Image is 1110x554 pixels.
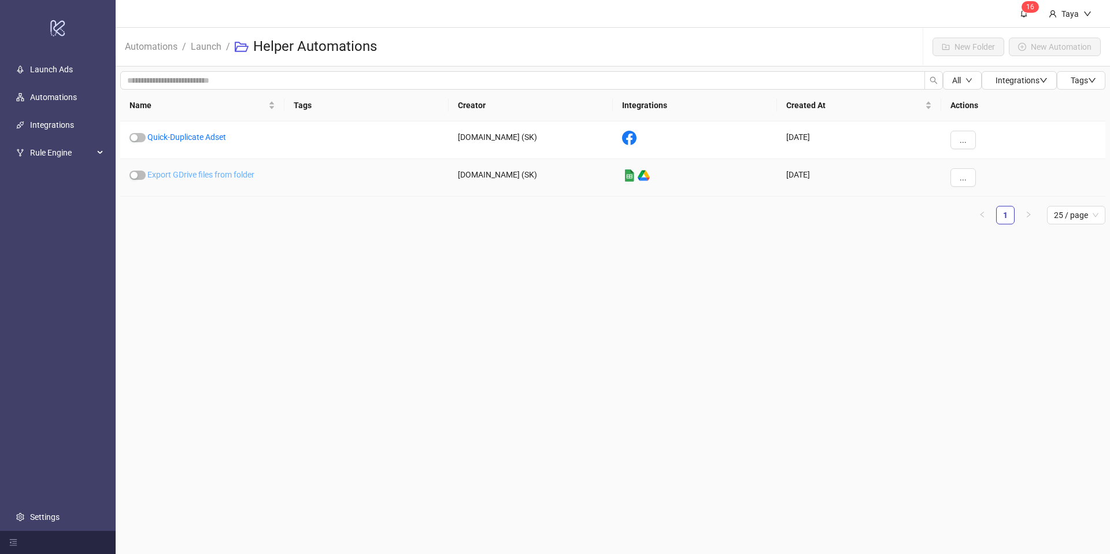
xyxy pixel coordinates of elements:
span: Name [129,99,266,112]
a: 1 [997,206,1014,224]
th: Integrations [613,90,777,121]
a: Settings [30,512,60,522]
th: Creator [449,90,613,121]
span: ... [960,135,967,145]
button: Tagsdown [1057,71,1105,90]
span: down [1039,76,1048,84]
h3: Helper Automations [253,38,377,56]
span: ... [960,173,967,182]
div: Page Size [1047,206,1105,224]
span: folder-open [235,40,249,54]
th: Created At [777,90,941,121]
button: Alldown [943,71,982,90]
button: right [1019,206,1038,224]
span: Rule Engine [30,141,94,164]
button: left [973,206,991,224]
a: Automations [123,39,180,52]
span: fork [16,149,24,157]
a: Integrations [30,120,74,130]
span: down [1083,10,1091,18]
th: Name [120,90,284,121]
button: ... [950,131,976,149]
span: user [1049,10,1057,18]
span: down [965,77,972,84]
span: down [1088,76,1096,84]
div: [DATE] [777,121,941,159]
div: Taya [1057,8,1083,20]
li: 1 [996,206,1015,224]
span: bell [1020,9,1028,17]
span: All [952,76,961,85]
button: New Automation [1009,38,1101,56]
button: Integrationsdown [982,71,1057,90]
a: Launch Ads [30,65,73,74]
a: Automations [30,93,77,102]
button: New Folder [933,38,1004,56]
li: / [182,28,186,65]
li: / [226,28,230,65]
th: Tags [284,90,449,121]
span: 1 [1026,3,1030,11]
a: Launch [188,39,224,52]
div: [DOMAIN_NAME] (SK) [449,159,613,197]
span: search [930,76,938,84]
span: right [1025,211,1032,218]
span: Tags [1071,76,1096,85]
a: Quick-Duplicate Adset [147,132,226,142]
th: Actions [941,90,1105,121]
div: [DATE] [777,159,941,197]
span: menu-fold [9,538,17,546]
li: Previous Page [973,206,991,224]
a: Export GDrive files from folder [147,170,254,179]
sup: 16 [1022,1,1039,13]
span: Integrations [996,76,1048,85]
li: Next Page [1019,206,1038,224]
span: 25 / page [1054,206,1098,224]
div: [DOMAIN_NAME] (SK) [449,121,613,159]
span: 6 [1030,3,1034,11]
span: left [979,211,986,218]
button: ... [950,168,976,187]
span: Created At [786,99,923,112]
